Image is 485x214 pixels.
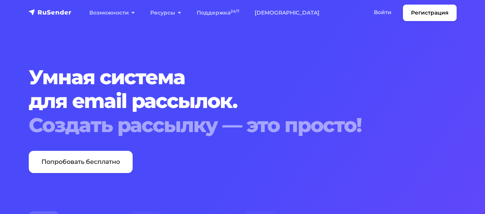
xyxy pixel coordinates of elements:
a: Поддержка24/7 [189,5,247,21]
a: Ресурсы [143,5,189,21]
a: Войти [366,5,399,20]
h1: Умная система для email рассылок. [29,65,457,137]
a: Возможности [82,5,143,21]
a: Попробовать бесплатно [29,151,133,173]
sup: 24/7 [230,9,239,14]
a: Регистрация [403,5,457,21]
img: RuSender [29,8,72,16]
div: Создать рассылку — это просто! [29,113,457,137]
a: [DEMOGRAPHIC_DATA] [247,5,327,21]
